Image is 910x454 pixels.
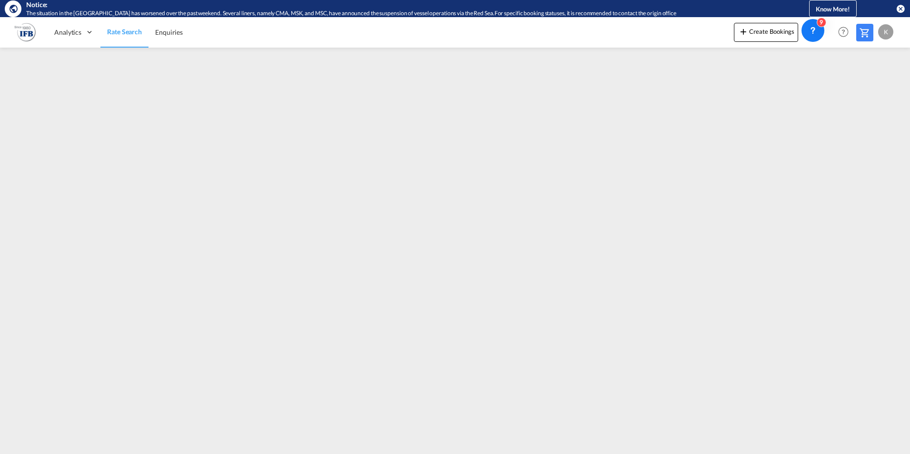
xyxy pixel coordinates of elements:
div: K [878,24,893,39]
button: icon-close-circle [896,4,905,13]
md-icon: icon-earth [9,4,18,13]
span: Analytics [54,28,81,37]
div: Help [835,24,856,41]
span: Enquiries [155,28,183,36]
span: Know More! [816,5,850,13]
span: Help [835,24,851,40]
md-icon: icon-plus 400-fg [738,26,749,37]
div: The situation in the Red Sea has worsened over the past weekend. Several liners, namely CMA, MSK,... [26,10,770,18]
a: Rate Search [100,17,148,48]
a: Enquiries [148,17,189,48]
span: Rate Search [107,28,142,36]
div: Analytics [48,17,100,48]
button: icon-plus 400-fgCreate Bookings [734,23,798,42]
img: b628ab10256c11eeb52753acbc15d091.png [14,21,36,43]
